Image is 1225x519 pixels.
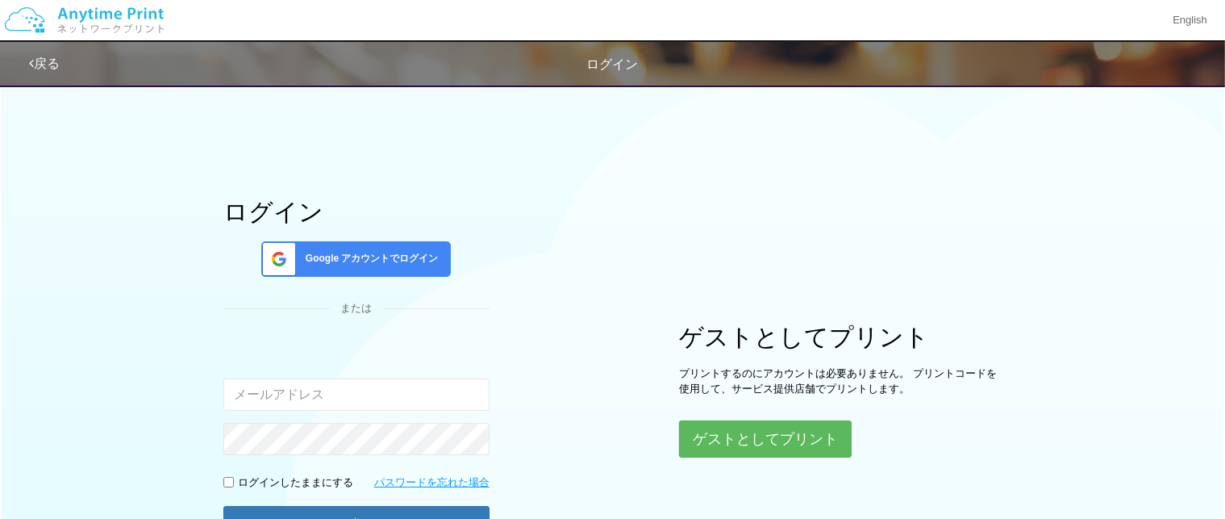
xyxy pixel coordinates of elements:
span: Google アカウントでログイン [299,252,439,266]
span: ログイン [587,57,639,71]
a: パスワードを忘れた場合 [374,475,490,491]
h1: ログイン [223,199,490,225]
p: ログインしたままにする [238,475,353,491]
p: プリントするのにアカウントは必要ありません。 プリントコードを使用して、サービス提供店舗でプリントします。 [679,366,1002,396]
h1: ゲストとしてプリント [679,324,1002,350]
a: 戻る [29,57,60,70]
button: ゲストとしてプリント [679,421,852,458]
input: メールアドレス [223,379,490,411]
div: または [223,301,490,316]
